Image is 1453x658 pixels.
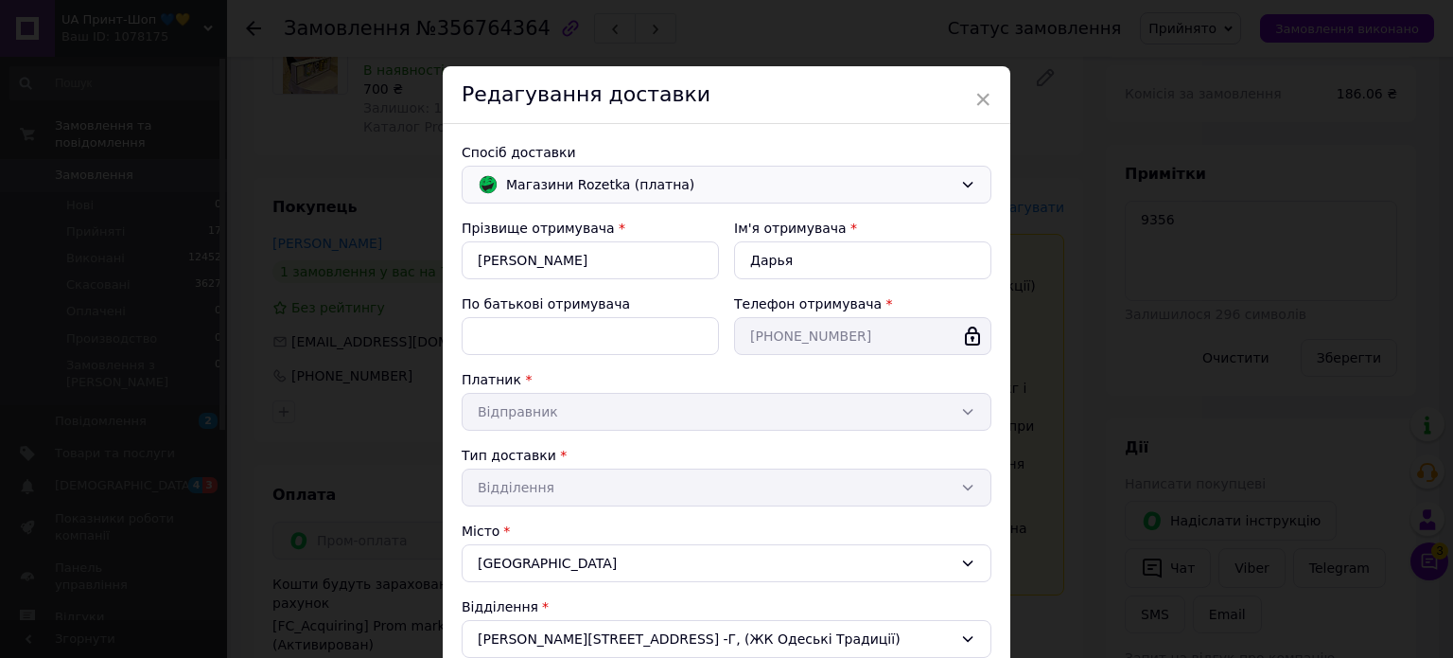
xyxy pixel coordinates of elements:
label: По батькові отримувача [462,296,630,311]
div: Тип доставки [462,446,991,465]
div: [PERSON_NAME][STREET_ADDRESS] -Г, (ЖК Одеські Традиції) [462,620,991,658]
div: Спосіб доставки [462,143,991,162]
span: Магазини Rozetka (платна) [506,174,953,195]
div: Місто [462,522,991,541]
label: Телефон отримувача [734,296,882,311]
div: Платник [462,370,991,389]
span: × [974,83,991,116]
input: +380 [734,317,991,355]
div: [GEOGRAPHIC_DATA] [462,544,991,582]
div: Редагування доставки [443,66,1010,124]
label: Прізвище отримувача [462,221,615,236]
label: Ім'я отримувача [734,221,847,236]
div: Відділення [462,597,991,616]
